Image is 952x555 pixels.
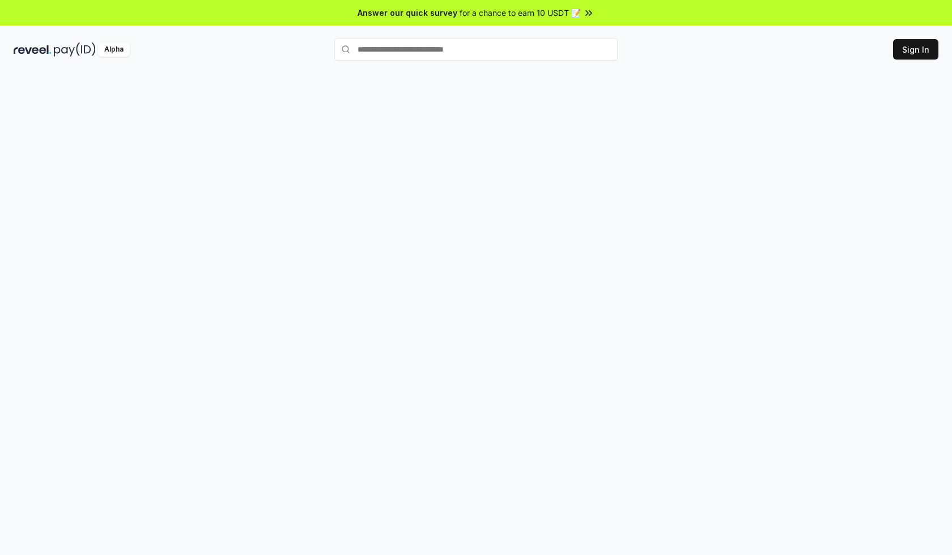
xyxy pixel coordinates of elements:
[14,43,52,57] img: reveel_dark
[54,43,96,57] img: pay_id
[460,7,581,19] span: for a chance to earn 10 USDT 📝
[358,7,457,19] span: Answer our quick survey
[893,39,938,60] button: Sign In
[98,43,130,57] div: Alpha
